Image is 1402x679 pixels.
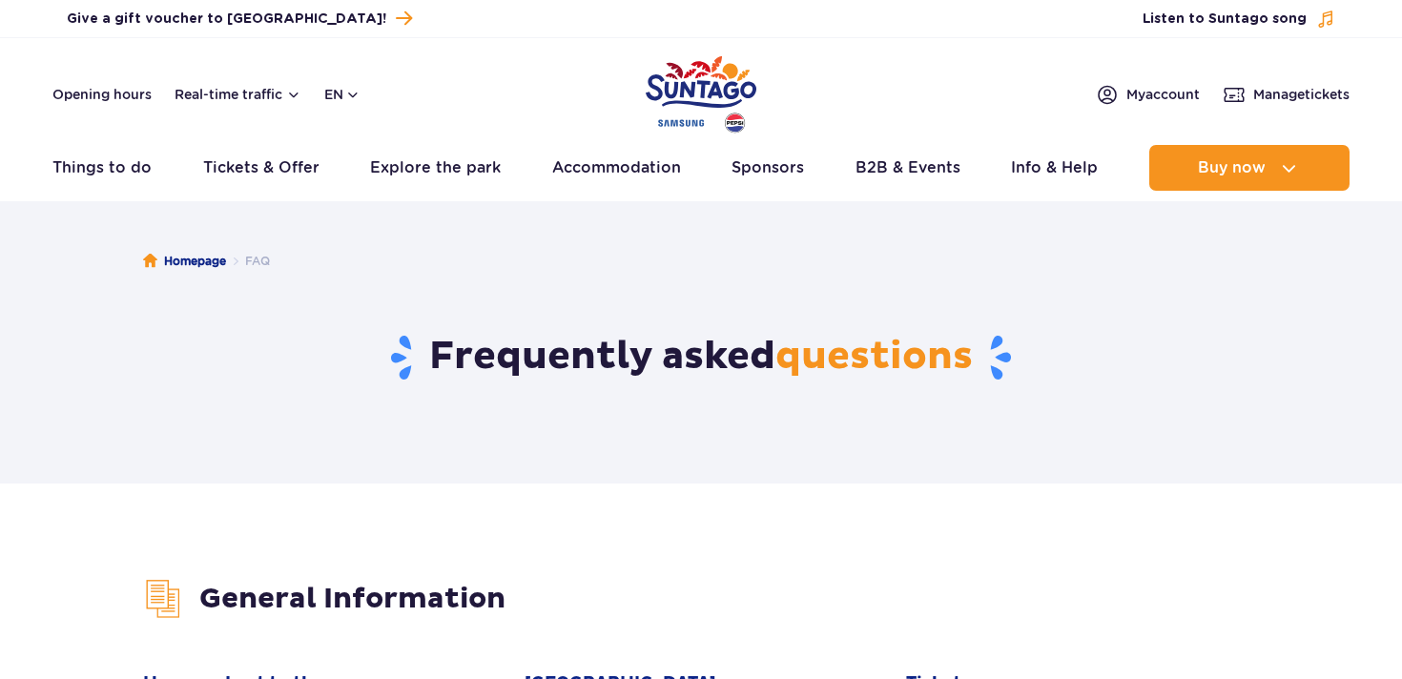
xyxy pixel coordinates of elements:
h3: General Information [143,579,1260,619]
a: Managetickets [1223,83,1350,106]
a: Homepage [143,252,226,271]
span: My account [1126,85,1200,104]
a: Accommodation [552,145,681,191]
button: Listen to Suntago song [1143,10,1335,29]
a: Info & Help [1011,145,1098,191]
button: Buy now [1149,145,1350,191]
span: Buy now [1198,159,1266,176]
a: Myaccount [1096,83,1200,106]
span: Manage tickets [1253,85,1350,104]
span: Give a gift voucher to [GEOGRAPHIC_DATA]! [67,10,386,29]
a: Give a gift voucher to [GEOGRAPHIC_DATA]! [67,6,412,31]
a: Things to do [52,145,152,191]
a: Opening hours [52,85,152,104]
a: B2B & Events [856,145,960,191]
h1: Frequently asked [143,333,1260,382]
span: Listen to Suntago song [1143,10,1307,29]
span: questions [775,333,973,381]
a: Tickets & Offer [203,145,320,191]
a: Park of Poland [646,48,756,135]
a: Explore the park [370,145,501,191]
button: en [324,85,361,104]
a: Sponsors [732,145,804,191]
button: Real-time traffic [175,87,301,102]
li: FAQ [226,252,270,271]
